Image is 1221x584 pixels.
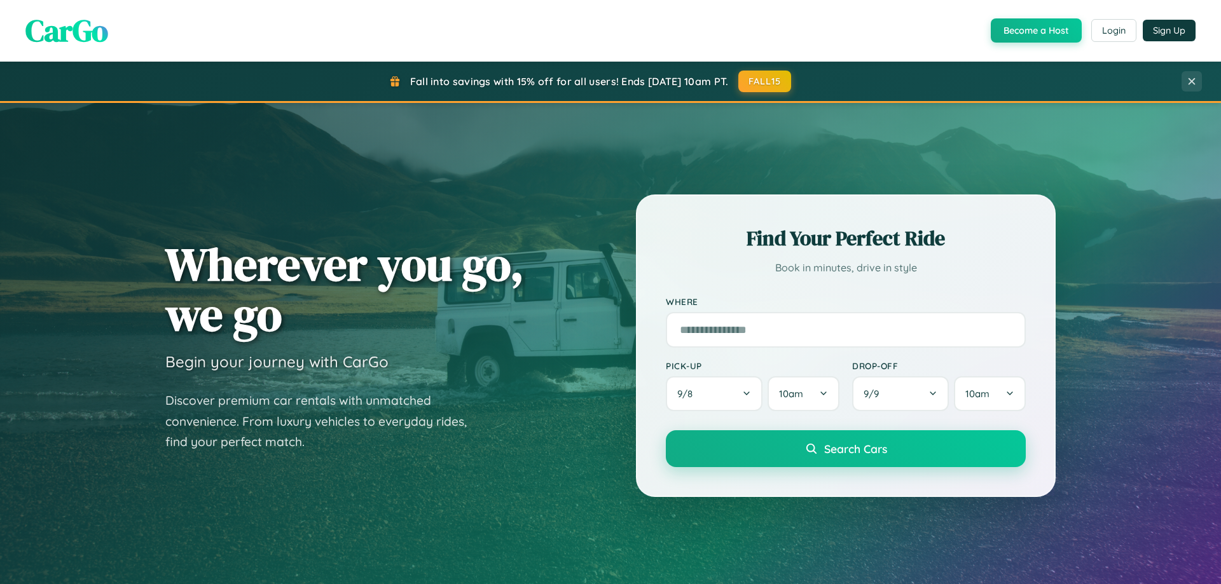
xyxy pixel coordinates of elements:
[165,239,524,339] h1: Wherever you go, we go
[852,376,949,411] button: 9/9
[1091,19,1136,42] button: Login
[666,376,762,411] button: 9/8
[824,442,887,456] span: Search Cars
[768,376,839,411] button: 10am
[965,388,990,400] span: 10am
[666,296,1026,307] label: Where
[677,388,699,400] span: 9 / 8
[165,390,483,452] p: Discover premium car rentals with unmatched convenience. From luxury vehicles to everyday rides, ...
[738,71,792,92] button: FALL15
[991,18,1082,43] button: Become a Host
[864,388,885,400] span: 9 / 9
[25,10,108,51] span: CarGo
[666,430,1026,467] button: Search Cars
[666,259,1026,277] p: Book in minutes, drive in style
[666,224,1026,252] h2: Find Your Perfect Ride
[779,388,803,400] span: 10am
[852,360,1026,371] label: Drop-off
[666,360,839,371] label: Pick-up
[954,376,1026,411] button: 10am
[410,75,729,88] span: Fall into savings with 15% off for all users! Ends [DATE] 10am PT.
[1143,20,1196,41] button: Sign Up
[165,352,389,371] h3: Begin your journey with CarGo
